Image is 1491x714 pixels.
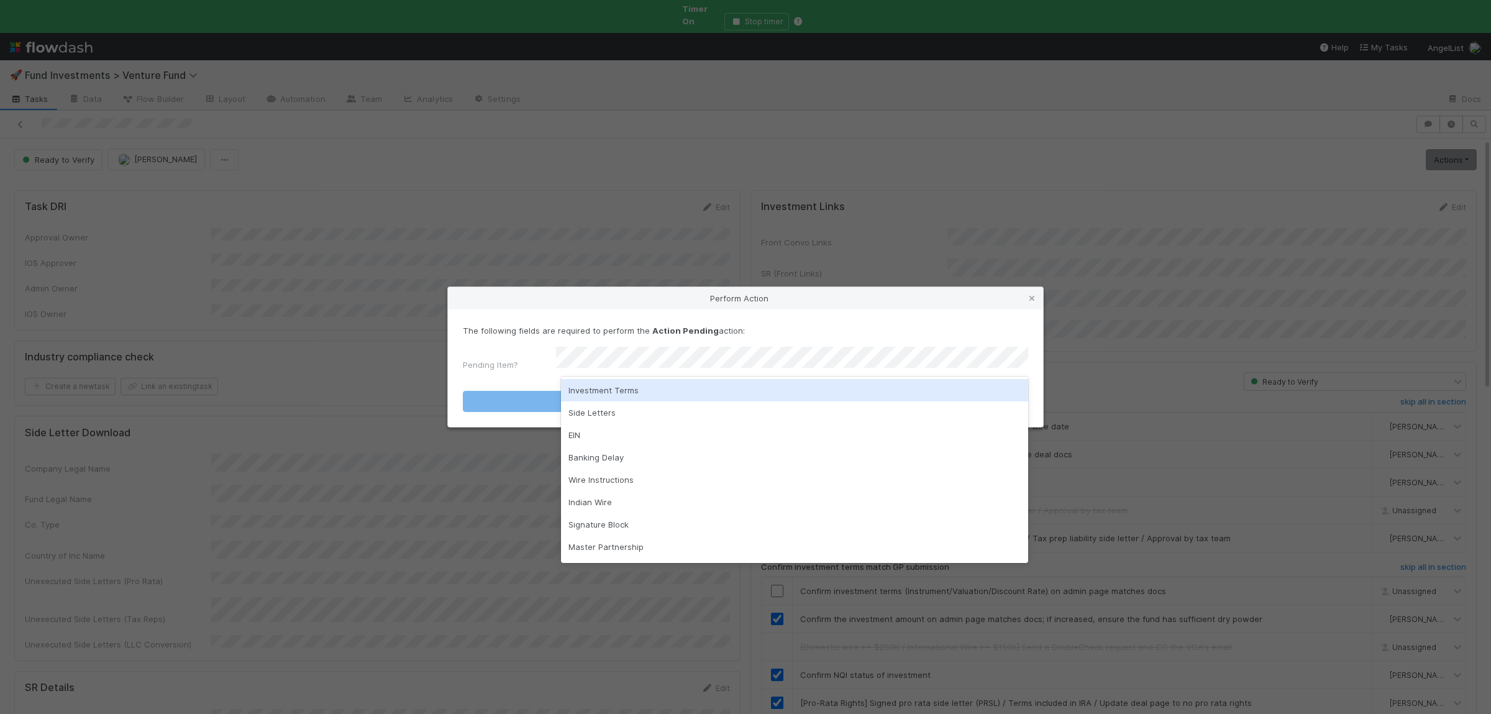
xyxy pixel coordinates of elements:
[652,326,719,336] strong: Action Pending
[561,469,1028,491] div: Wire Instructions
[561,379,1028,401] div: Investment Terms
[561,424,1028,446] div: EIN
[561,513,1028,536] div: Signature Block
[448,287,1043,309] div: Perform Action
[561,401,1028,424] div: Side Letters
[561,446,1028,469] div: Banking Delay
[463,391,1028,412] button: Action Pending
[463,324,1028,337] p: The following fields are required to perform the action:
[561,558,1028,580] div: Bank Migration
[463,359,518,371] label: Pending Item?
[561,536,1028,558] div: Master Partnership
[561,491,1028,513] div: Indian Wire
